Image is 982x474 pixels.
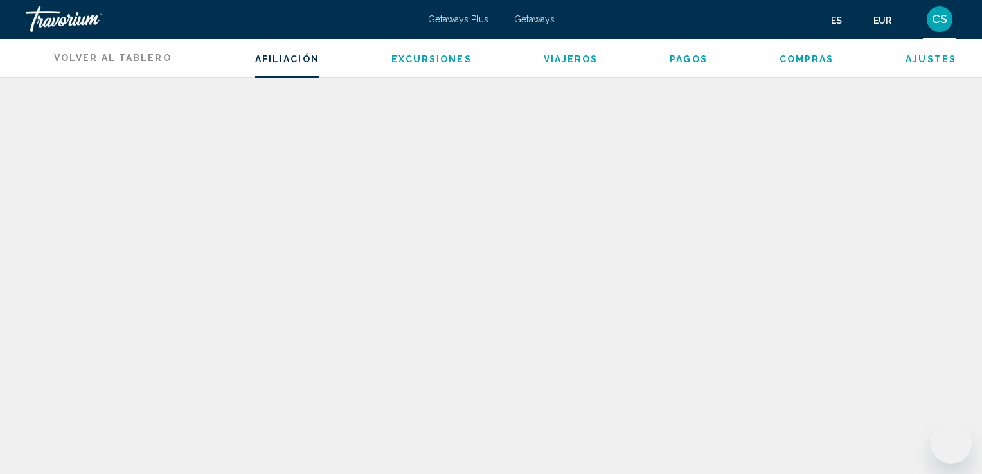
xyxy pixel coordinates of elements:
a: Ajustes [906,54,956,64]
a: Volver al tablero [26,39,172,77]
button: User Menu [923,6,956,33]
span: CS [932,13,947,26]
a: Pagos [670,54,708,64]
span: EUR [873,15,891,26]
a: Compras [780,54,834,64]
a: Getaways [514,14,555,24]
a: Excursiones [391,54,472,64]
span: es [831,15,842,26]
button: Change language [831,11,854,30]
a: Viajeros [544,54,598,64]
iframe: Botón para iniciar la ventana de mensajería [931,423,972,464]
span: Volver al tablero [54,53,172,63]
button: Change currency [873,11,904,30]
a: Getaways Plus [428,14,488,24]
a: Afiliación [255,54,319,64]
a: Travorium [26,6,415,32]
